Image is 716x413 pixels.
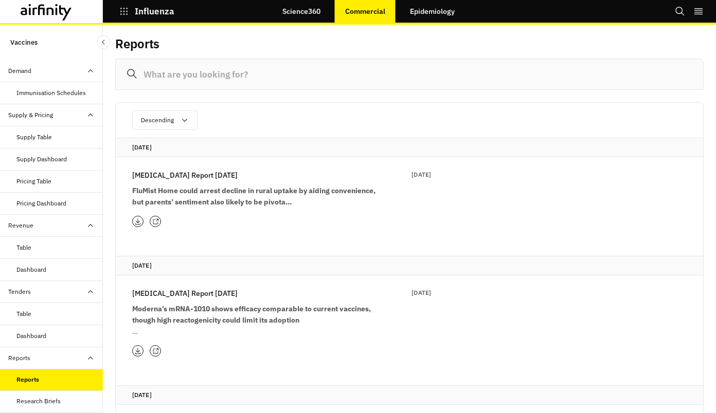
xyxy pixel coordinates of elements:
[10,33,38,52] p: Vaccines
[132,304,371,325] strong: Moderna’s mRNA-1010 shows efficacy comparable to current vaccines, though high reactogenicity cou...
[16,88,86,98] div: Immunisation Schedules
[132,288,238,299] p: [MEDICAL_DATA] Report [DATE]
[16,177,51,186] div: Pricing Table
[411,288,431,298] p: [DATE]
[132,110,198,130] button: Descending
[16,309,31,318] div: Table
[345,7,385,15] p: Commercial
[675,3,685,20] button: Search
[16,331,46,341] div: Dashboard
[132,170,238,181] p: [MEDICAL_DATA] Report [DATE]
[132,186,375,206] strong: FluMist Home could arrest decline in rural uptake by aiding convenience, but parents’ sentiment a...
[97,35,110,49] button: Close Sidebar
[8,110,53,120] div: Supply & Pricing
[115,59,704,90] input: What are you looking for?
[16,155,67,164] div: Supply Dashboard
[16,397,61,406] div: Research Briefs
[8,353,30,363] div: Reports
[135,7,174,16] p: Influenza
[132,390,687,400] p: [DATE]
[411,170,431,180] p: [DATE]
[119,3,174,20] button: Influenza
[16,133,52,142] div: Supply Table
[8,221,33,230] div: Revenue
[8,66,31,76] div: Demand
[132,260,687,271] p: [DATE]
[115,36,159,51] h2: Reports
[16,243,31,252] div: Table
[16,199,66,208] div: Pricing Dashboard
[8,287,31,296] div: Tenders
[132,326,379,337] ul: …
[132,142,687,153] p: [DATE]
[16,375,39,384] div: Reports
[16,265,46,274] div: Dashboard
